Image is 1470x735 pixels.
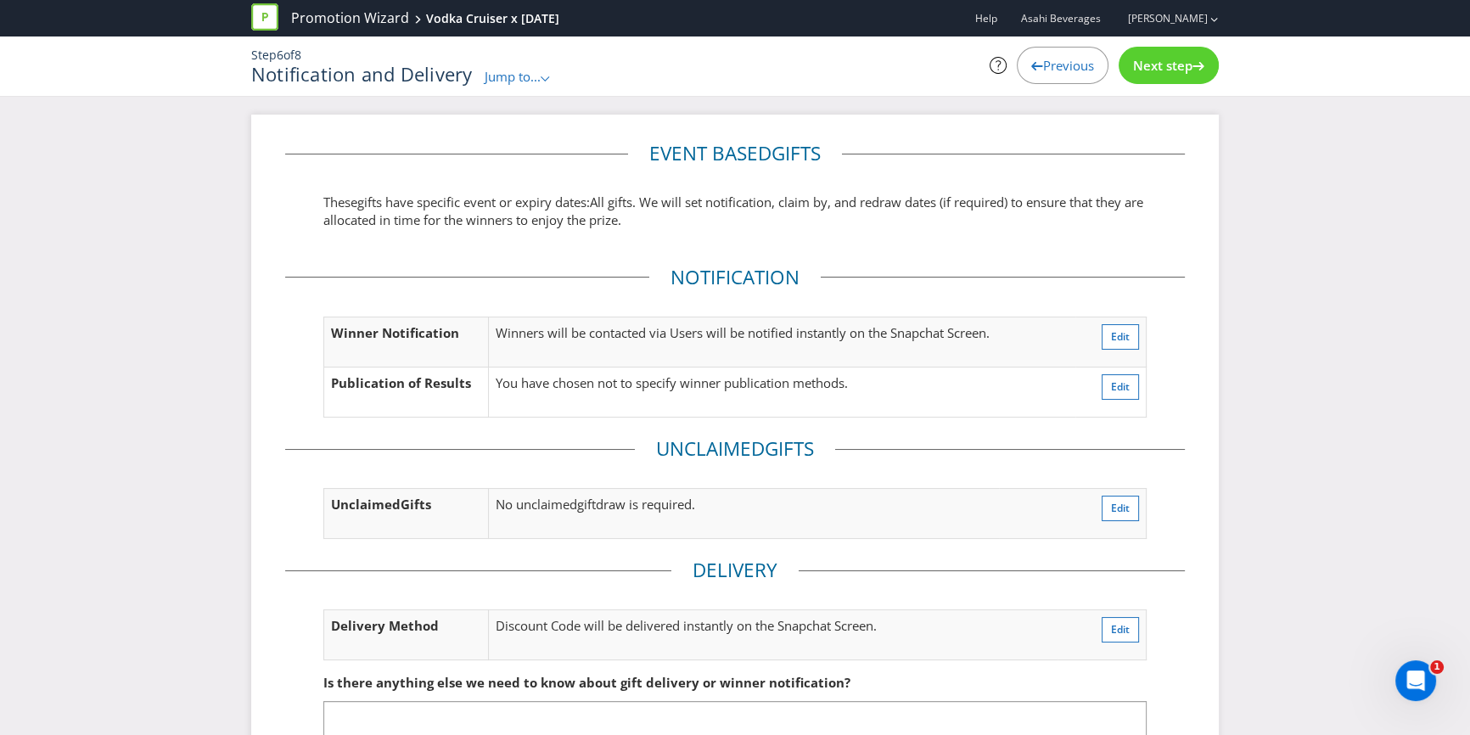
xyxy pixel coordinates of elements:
span: All gifts [590,194,632,210]
span: Unclaimed [656,435,765,462]
span: . We will set notification, claim by, and redraw dates (if required) to ensure that they are allo... [323,194,1143,228]
legend: Delivery [671,557,799,584]
span: 8 [295,47,301,63]
button: Edit [1102,617,1139,642]
span: s have specific event or expiry dates: [376,194,590,210]
span: gift [577,496,596,513]
span: Event based [649,140,771,166]
span: Edit [1111,329,1130,344]
span: Step [251,47,277,63]
span: Jump to... [485,68,541,85]
span: of [283,47,295,63]
div: Vodka Cruiser x [DATE] [426,10,559,27]
span: Asahi Beverages [1021,11,1101,25]
p: Winners will be contacted via Users will be notified instantly on the Snapchat Screen. [496,324,1069,342]
p: You have chosen not to specify winner publication methods. [496,374,1069,392]
span: s [425,496,431,513]
button: Edit [1102,374,1139,400]
span: Unclaimed [331,496,401,513]
span: 1 [1430,660,1444,674]
span: Previous [1043,57,1094,74]
span: Edit [1111,379,1130,394]
h1: Notification and Delivery [251,64,473,84]
button: Edit [1102,496,1139,521]
a: Help [975,11,997,25]
span: These [323,194,357,210]
a: Promotion Wizard [291,8,409,28]
span: Edit [1111,622,1130,637]
td: Winner Notification [324,317,489,367]
p: Discount Code will be delivered instantly on the Snapchat Screen. [496,617,1051,635]
span: draw is required. [596,496,695,513]
span: Gift [765,435,804,462]
span: Is there anything else we need to know about gift delivery or winner notification? [323,674,850,691]
span: 6 [277,47,283,63]
td: Publication of Results [324,367,489,418]
span: s [811,140,821,166]
span: gift [357,194,376,210]
span: Gift [401,496,425,513]
span: Edit [1111,501,1130,515]
span: No unclaimed [496,496,577,513]
span: Next step [1133,57,1192,74]
a: [PERSON_NAME] [1111,11,1208,25]
legend: Notification [649,264,821,291]
button: Edit [1102,324,1139,350]
span: Delivery Method [331,617,439,634]
span: s [804,435,814,462]
span: gift [771,140,811,166]
iframe: Intercom live chat [1395,660,1436,701]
